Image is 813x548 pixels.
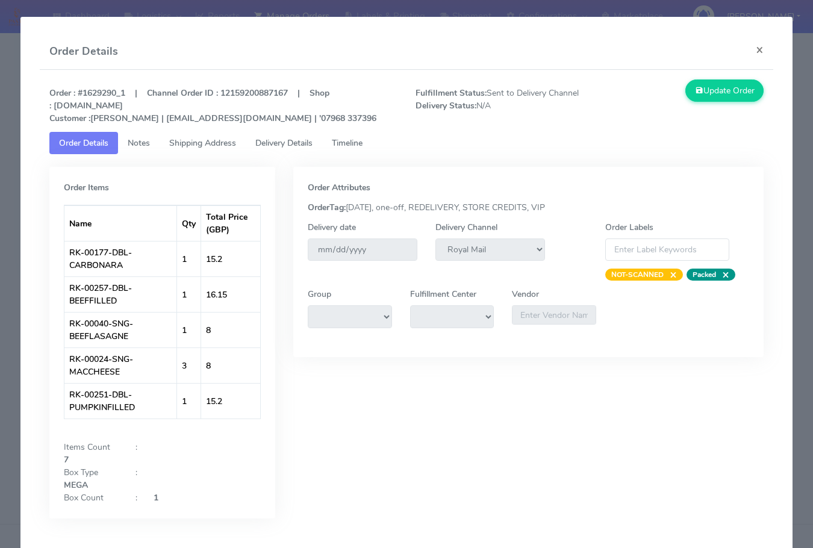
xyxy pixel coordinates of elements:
[59,137,108,149] span: Order Details
[406,87,590,125] span: Sent to Delivery Channel N/A
[154,492,158,503] strong: 1
[64,312,177,347] td: RK-00040-SNG-BEEFLASAGNE
[693,270,716,279] strong: Packed
[201,347,260,383] td: 8
[49,43,118,60] h4: Order Details
[435,221,497,234] label: Delivery Channel
[49,113,90,124] strong: Customer :
[201,383,260,419] td: 15.2
[64,383,177,419] td: RK-00251-DBL-PUMPKINFILLED
[746,34,773,66] button: Close
[126,491,145,504] div: :
[55,441,126,453] div: Items Count
[416,100,476,111] strong: Delivery Status:
[177,205,201,241] th: Qty
[64,241,177,276] td: RK-00177-DBL-CARBONARA
[64,454,69,465] strong: 7
[64,182,109,193] strong: Order Items
[410,288,476,300] label: Fulfillment Center
[308,221,356,234] label: Delivery date
[169,137,236,149] span: Shipping Address
[128,137,150,149] span: Notes
[64,479,88,491] strong: MEGA
[255,137,313,149] span: Delivery Details
[201,276,260,312] td: 16.15
[332,137,363,149] span: Timeline
[55,466,126,479] div: Box Type
[308,288,331,300] label: Group
[64,347,177,383] td: RK-00024-SNG-MACCHEESE
[177,241,201,276] td: 1
[299,201,758,214] div: [DATE], one-off, REDELIVERY, STORE CREDITS, VIP
[64,276,177,312] td: RK-00257-DBL-BEEFFILLED
[201,241,260,276] td: 15.2
[716,269,729,281] span: ×
[201,205,260,241] th: Total Price (GBP)
[55,491,126,504] div: Box Count
[416,87,487,99] strong: Fulfillment Status:
[177,347,201,383] td: 3
[126,466,145,479] div: :
[49,87,376,124] strong: Order : #1629290_1 | Channel Order ID : 12159200887167 | Shop : [DOMAIN_NAME] [PERSON_NAME] | [EM...
[177,276,201,312] td: 1
[308,202,346,213] strong: OrderTag:
[685,79,764,102] button: Update Order
[177,312,201,347] td: 1
[49,132,764,154] ul: Tabs
[611,270,664,279] strong: NOT-SCANNED
[64,205,177,241] th: Name
[512,288,539,300] label: Vendor
[177,383,201,419] td: 1
[605,221,653,234] label: Order Labels
[201,312,260,347] td: 8
[605,238,729,261] input: Enter Label Keywords
[664,269,677,281] span: ×
[126,441,145,453] div: :
[308,182,370,193] strong: Order Attributes
[512,305,596,325] input: Enter Vendor Name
